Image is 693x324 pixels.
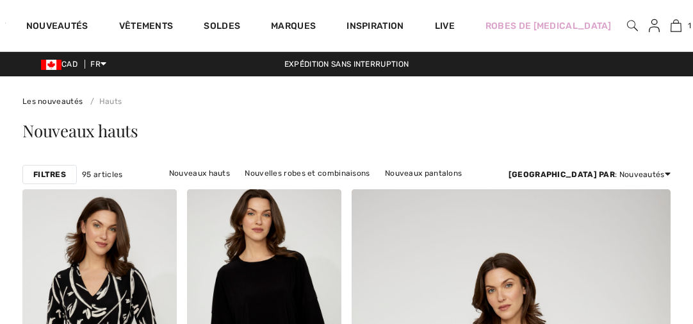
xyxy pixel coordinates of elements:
a: Robes de [MEDICAL_DATA] [485,19,612,33]
a: Nouvelles jupes [400,182,473,198]
span: Inspiration [346,21,404,34]
a: Soldes [204,21,240,34]
a: Live [435,19,455,33]
a: Marques [271,21,316,34]
a: Se connecter [639,18,670,34]
a: Nouvelles robes et combinaisons [238,165,376,182]
a: Les nouveautés [22,97,83,106]
span: 95 articles [82,169,122,180]
span: Nouveaux hauts [22,119,138,142]
a: Nouveaux hauts [163,165,236,182]
img: Canadian Dollar [41,60,61,70]
img: recherche [627,18,638,33]
span: FR [90,60,106,69]
img: Mon panier [671,18,681,33]
a: 1 [671,18,682,33]
a: Hauts [85,97,122,106]
strong: Filtres [33,169,66,180]
strong: [GEOGRAPHIC_DATA] par [509,170,615,179]
a: Nouveaux pulls et cardigans [159,182,279,198]
span: 1 [688,20,691,31]
img: Mes infos [649,18,660,33]
div: : Nouveautés [509,169,671,180]
span: CAD [41,60,83,69]
a: Nouveaux pantalons [379,165,468,182]
a: Nouvelles vestes et blazers [281,182,398,198]
a: Nouveautés [26,21,88,34]
img: 1ère Avenue [5,10,6,36]
a: Vêtements [119,21,174,34]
